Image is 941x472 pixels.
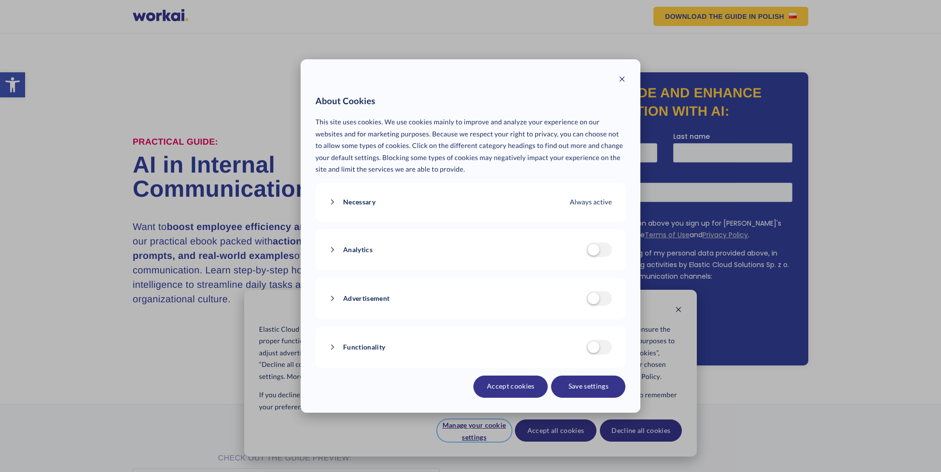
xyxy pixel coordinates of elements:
[329,341,586,353] button: Functionality
[316,116,626,175] p: This site uses cookies. We use cookies mainly to improve and analyze your experience on our websi...
[570,196,612,208] span: Always active
[95,98,139,108] a: Terms of Use
[343,196,375,208] span: Necessary
[329,244,586,256] button: Analytics
[329,196,570,208] button: Necessary
[343,293,389,305] span: Advertisement
[473,376,548,398] button: Accept cookies
[152,98,198,108] a: Privacy Policy
[12,160,68,169] p: email messages
[619,74,625,86] button: Close modal
[343,244,373,256] span: Analytics
[329,293,586,305] button: Advertisement
[551,376,625,398] button: Save settings
[343,341,385,353] span: Functionality
[2,162,9,168] input: email messages*
[316,94,375,109] span: About Cookies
